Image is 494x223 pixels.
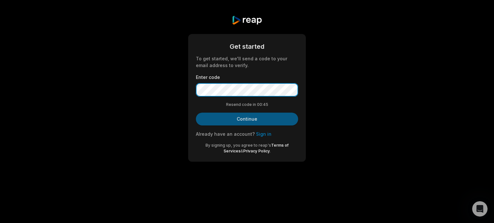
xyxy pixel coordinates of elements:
[196,42,298,51] div: Get started
[232,15,262,25] img: reap
[270,149,271,153] span: .
[243,149,270,153] a: Privacy Policy
[472,201,488,217] iframe: Intercom live chat
[263,102,268,107] span: 45
[196,55,298,69] div: To get started, we'll send a code to your email address to verify.
[196,131,255,137] span: Already have an account?
[241,149,243,153] span: &
[256,131,271,137] a: Sign in
[196,113,298,125] button: Continue
[196,74,298,81] label: Enter code
[206,143,271,148] span: By signing up, you agree to reap's
[224,143,289,153] a: Terms of Services
[196,102,298,107] div: Resend code in 00:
